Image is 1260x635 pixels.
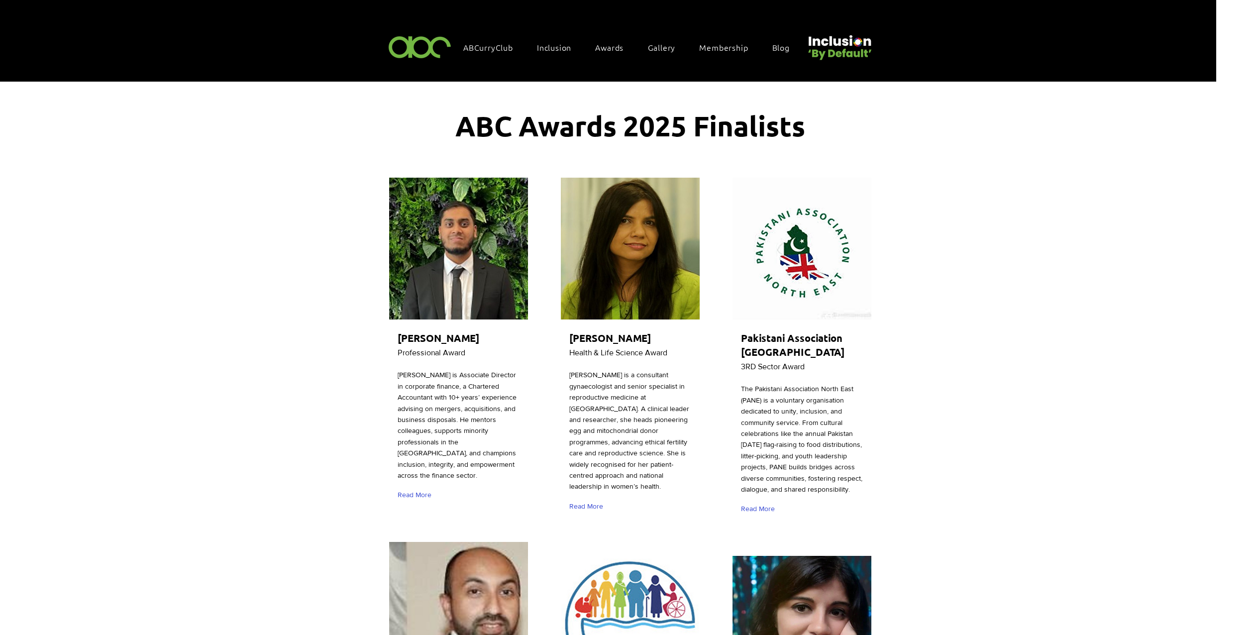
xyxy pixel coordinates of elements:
img: ABC-Logo-Blank-Background-01-01-2.png [386,32,454,61]
a: Read More [398,486,436,504]
a: Read More [741,500,779,518]
span: Gallery [648,42,676,53]
span: [PERSON_NAME] is a consultant gynaecologist and senior specialist in reproductive medicine at [GE... [569,371,689,490]
span: Inclusion [537,42,571,53]
span: Read More [569,502,603,512]
span: [PERSON_NAME] [569,331,651,344]
span: Read More [741,504,775,514]
span: Membership [699,42,748,53]
span: Awards [595,42,624,53]
span: Health & Life Science Award [569,348,667,357]
a: Membership [694,37,763,58]
span: Read More [398,490,431,500]
a: ABCurryClub [458,37,528,58]
nav: Site [458,37,805,58]
span: Professional Award [398,348,465,357]
a: Read More [569,498,608,515]
img: Untitled design (22).png [805,27,873,61]
span: 3RD Sector Award [741,362,805,371]
span: [PERSON_NAME] is Associate Director in corporate finance, a Chartered Accountant with 10+ years’ ... [398,371,517,479]
span: The Pakistani Association North East (PANE) is a voluntary organisation dedicated to unity, inclu... [741,385,862,493]
div: Inclusion [532,37,586,58]
span: [PERSON_NAME] [398,331,479,344]
span: Pakistani Association [GEOGRAPHIC_DATA] [741,331,844,358]
a: Blog [767,37,805,58]
div: Awards [590,37,638,58]
span: ABC Awards 2025 Finalists [455,108,805,143]
a: Gallery [643,37,691,58]
span: Blog [772,42,790,53]
span: ABCurryClub [463,42,513,53]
